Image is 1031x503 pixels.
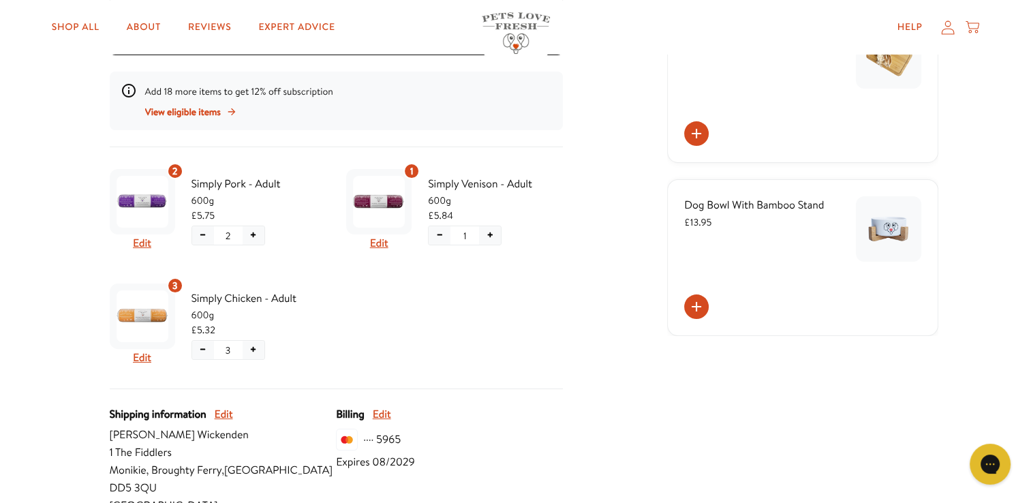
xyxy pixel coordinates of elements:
div: 1 units of item: Simply Venison - Adult [403,163,420,179]
button: Increase quantity [243,226,264,245]
span: Dog Bowl With Bamboo Stand [684,198,824,213]
iframe: Gorgias live chat messenger [963,439,1017,489]
img: Dog Bowl With Bamboo Stand [863,203,914,255]
span: 2 [226,228,231,243]
span: £5.75 [191,208,215,223]
div: Subscription product: Simply Venison - Adult [346,164,563,258]
a: Reviews [177,14,242,41]
div: Subscription product: Simply Pork - Adult [110,164,326,258]
a: About [116,14,172,41]
span: 1 [463,228,467,243]
span: £5.32 [191,322,215,337]
button: Increase quantity [243,341,264,359]
span: Simply Chicken - Adult [191,290,326,307]
button: Decrease quantity [192,226,214,245]
span: View eligible items [145,104,221,119]
span: 600g [191,193,326,208]
span: 1 [410,164,414,179]
span: [PERSON_NAME] Wickenden [110,426,337,444]
span: 1 The Fiddlers [110,444,337,461]
img: svg%3E [336,429,358,451]
img: Pets Love Fresh [482,12,550,54]
span: 600g [428,193,563,208]
img: Simply Pork - Adult [117,176,168,228]
button: Edit [215,406,233,423]
span: Shipping information [110,406,206,423]
div: 3 units of item: Simply Chicken - Adult [167,277,183,294]
span: Simply Pork - Adult [191,175,326,193]
span: £5.84 [428,208,453,223]
span: 600g [191,307,326,322]
button: Decrease quantity [192,341,214,359]
a: Shop All [41,14,110,41]
img: Simply Chicken - Adult [117,290,168,342]
button: Edit [133,349,151,367]
span: Expires 08/2029 [336,453,414,471]
span: £13.95 [684,215,711,229]
span: Monikie, Broughty Ferry , [GEOGRAPHIC_DATA] DD5 3QU [110,461,337,497]
span: 2 [172,164,178,179]
button: Edit [370,234,388,252]
span: 3 [172,278,178,293]
a: Help [887,14,934,41]
a: Expert Advice [247,14,345,41]
span: ···· 5965 [363,431,401,448]
div: 2 units of item: Simply Pork - Adult [167,163,183,179]
div: Subscription product: Simply Chicken - Adult [110,278,326,372]
span: Add 18 more items to get 12% off subscription [145,85,333,98]
img: Rabbit Ears With Hair [863,30,914,82]
button: Edit [373,406,391,423]
span: Simply Venison - Adult [428,175,563,193]
button: Decrease quantity [429,226,450,245]
button: Edit [133,234,151,252]
span: 3 [226,343,231,358]
img: Simply Venison - Adult [353,176,405,228]
span: Billing [336,406,364,423]
button: Increase quantity [479,226,501,245]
